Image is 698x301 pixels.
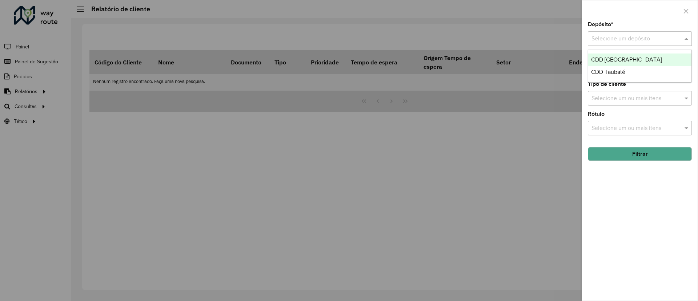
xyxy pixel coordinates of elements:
[588,147,692,161] button: Filtrar
[588,80,626,88] label: Tipo de cliente
[588,20,613,29] label: Depósito
[591,69,625,75] span: CDD Taubaté
[591,56,662,63] span: CDD [GEOGRAPHIC_DATA]
[588,110,605,118] label: Rótulo
[588,49,692,83] ng-dropdown-panel: Options list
